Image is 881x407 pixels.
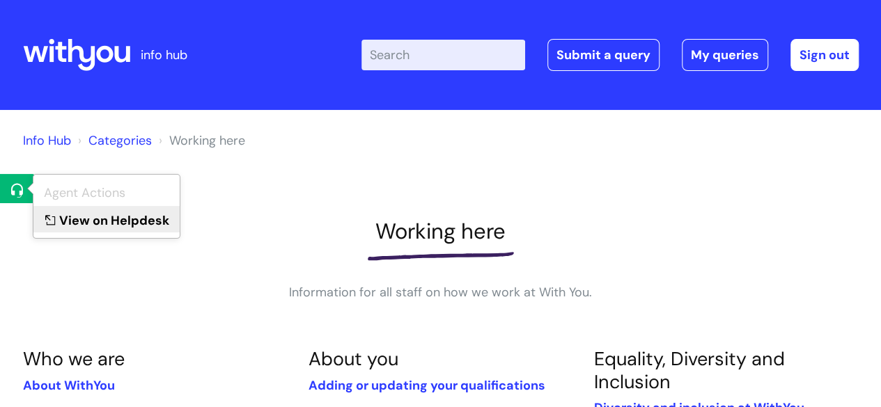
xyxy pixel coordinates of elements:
[361,39,859,71] div: | -
[44,182,169,204] div: Agent Actions
[682,39,768,71] a: My queries
[23,132,71,149] a: Info Hub
[33,206,180,232] a: View on Helpdesk
[547,39,660,71] a: Submit a query
[155,129,245,152] li: Working here
[361,40,525,70] input: Search
[75,129,152,152] li: Solution home
[23,218,859,244] h1: Working here
[790,39,859,71] a: Sign out
[593,346,784,393] a: Equality, Diversity and Inclusion
[23,377,115,394] a: About WithYou
[23,346,125,371] a: Who we are
[232,281,650,303] p: Information for all staff on how we work at With You.
[141,44,187,66] p: info hub
[308,346,398,371] a: About you
[308,377,545,394] a: Adding or updating your qualifications
[88,132,152,149] a: Categories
